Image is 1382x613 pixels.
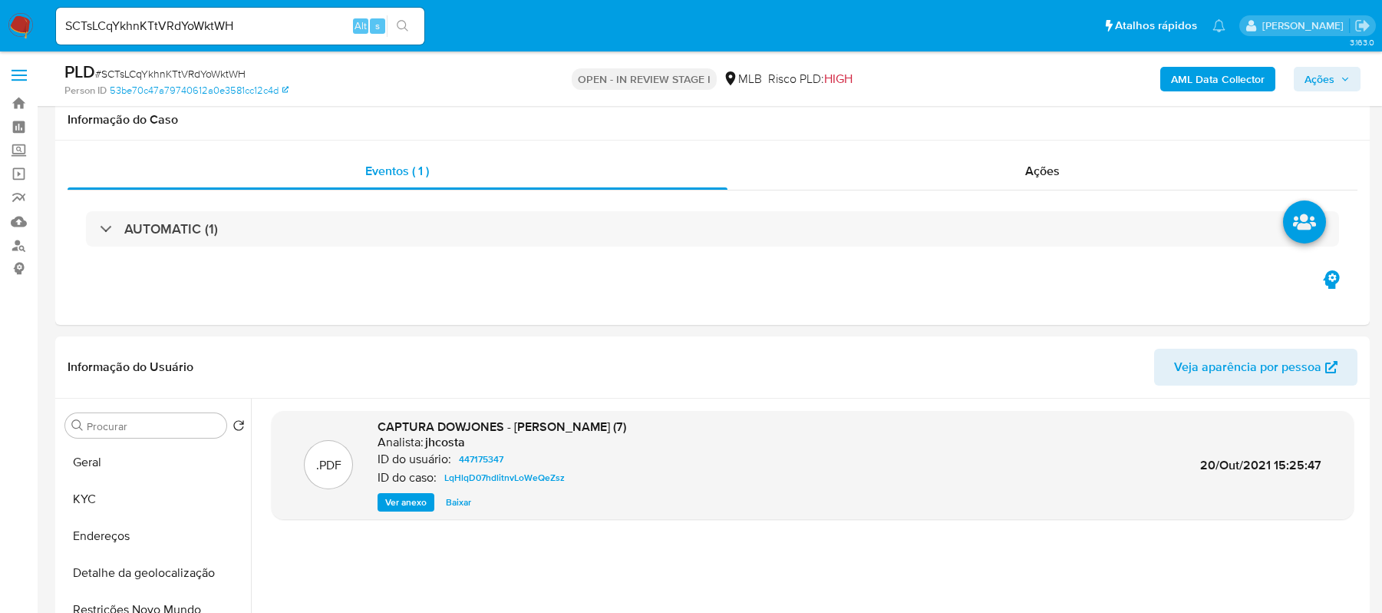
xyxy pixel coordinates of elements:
a: 447175347 [453,450,510,469]
button: KYC [59,481,251,518]
h6: jhcosta [425,435,465,450]
span: Risco PLD: [768,71,853,88]
p: Analista: [378,435,424,450]
a: Sair [1354,18,1370,34]
button: Detalhe da geolocalização [59,555,251,591]
b: PLD [64,59,95,84]
p: .PDF [316,457,341,474]
button: AML Data Collector [1160,67,1275,91]
button: Veja aparência por pessoa [1154,349,1357,386]
h3: AUTOMATIC (1) [124,220,218,237]
span: 20/Out/2021 15:25:47 [1200,456,1321,474]
input: Procurar [87,419,220,433]
span: CAPTURA DOWJONES - [PERSON_NAME] (7) [378,418,626,436]
span: Baixar [446,495,471,510]
span: # SCTsLCqYkhnKTtVRdYoWktWH [95,66,246,81]
span: Veja aparência por pessoa [1174,349,1321,386]
b: Person ID [64,84,107,98]
span: LqHlqD07hdlitnvLoWeQeZsz [444,469,565,487]
span: Eventos ( 1 ) [365,162,429,180]
span: s [375,18,380,33]
span: Ações [1025,162,1060,180]
button: Baixar [438,493,479,512]
p: sara.carvalhaes@mercadopago.com.br [1262,18,1349,33]
p: OPEN - IN REVIEW STAGE I [572,68,717,90]
a: Notificações [1212,19,1225,32]
p: ID do usuário: [378,452,451,467]
b: AML Data Collector [1171,67,1265,91]
div: AUTOMATIC (1) [86,211,1339,247]
span: Ver anexo [385,495,427,510]
div: MLB [723,71,762,88]
span: 447175347 [459,450,503,469]
p: ID do caso: [378,470,437,485]
span: HIGH [824,70,853,88]
span: Alt [355,18,367,33]
button: Endereços [59,518,251,555]
span: Ações [1304,67,1334,91]
input: Pesquise usuários ou casos... [56,16,424,36]
a: 53be70c47a79740612a0e3581cc12c4d [110,84,289,98]
h1: Informação do Usuário [68,360,193,375]
span: Atalhos rápidos [1115,18,1197,34]
button: search-icon [387,15,418,37]
button: Ações [1294,67,1361,91]
h1: Informação do Caso [68,112,1357,128]
a: LqHlqD07hdlitnvLoWeQeZsz [438,469,571,487]
button: Procurar [71,419,84,432]
button: Geral [59,444,251,481]
button: Retornar ao pedido padrão [233,419,245,436]
button: Ver anexo [378,493,434,512]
